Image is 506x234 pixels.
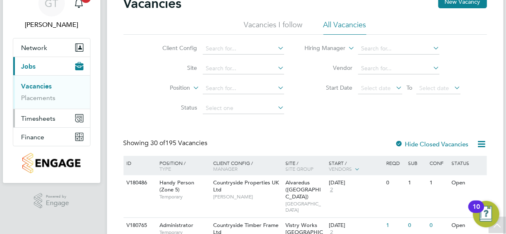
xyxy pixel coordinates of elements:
span: Alvaredus ([GEOGRAPHIC_DATA]) [285,179,321,200]
input: Select one [203,103,284,114]
div: Conf [428,156,449,170]
input: Search for... [203,83,284,94]
label: Hide Closed Vacancies [395,140,469,148]
input: Search for... [203,43,284,55]
div: 10 [473,207,480,217]
li: All Vacancies [323,20,366,35]
button: Network [13,38,90,57]
div: 0 [406,218,428,233]
label: Site [150,64,197,72]
span: Georgev Taylor [13,20,90,30]
div: V180765 [125,218,154,233]
img: countryside-properties-logo-retina.png [22,153,81,173]
span: Timesheets [21,115,56,122]
span: Temporary [159,193,209,200]
input: Search for... [358,63,439,74]
div: Client Config / [211,156,283,176]
span: Site Group [285,165,314,172]
input: Search for... [358,43,439,55]
div: Sub [406,156,428,170]
button: Open Resource Center, 10 new notifications [473,201,499,227]
span: Countryside Properties UK Ltd [213,179,279,193]
span: Powered by [46,193,69,200]
div: 0 [385,175,406,191]
label: Position [143,84,190,92]
label: Start Date [305,84,352,91]
input: Search for... [203,63,284,74]
span: Finance [21,133,45,141]
div: Position / [153,156,211,176]
li: Vacancies I follow [244,20,303,35]
label: Status [150,104,197,111]
div: [DATE] [329,222,382,229]
span: Administrator [159,222,193,229]
button: Jobs [13,57,90,75]
a: Powered byEngage [34,193,69,209]
span: Handy Person (Zone 5) [159,179,194,193]
a: Go to home page [13,153,90,173]
span: Engage [46,200,69,207]
span: 195 Vacancies [151,139,208,147]
span: Network [21,44,48,52]
div: V180486 [125,175,154,191]
div: Start / [327,156,385,177]
button: Timesheets [13,109,90,127]
div: Status [449,156,485,170]
span: [GEOGRAPHIC_DATA] [285,201,325,213]
span: 30 of [151,139,166,147]
div: Open [449,175,485,191]
div: 1 [385,218,406,233]
div: Jobs [13,75,90,109]
div: 1 [406,175,428,191]
div: Showing [124,139,209,148]
span: Jobs [21,62,36,70]
div: 0 [428,218,449,233]
div: [DATE] [329,179,382,186]
span: Select date [361,84,391,92]
label: Vendor [305,64,352,72]
a: Vacancies [21,82,52,90]
label: Hiring Manager [298,44,345,53]
span: Select date [419,84,449,92]
div: Open [449,218,485,233]
span: Manager [213,165,238,172]
a: Placements [21,94,56,102]
span: Type [159,165,171,172]
div: Site / [283,156,327,176]
div: ID [125,156,154,170]
button: Finance [13,128,90,146]
span: Vendors [329,165,352,172]
span: 2 [329,186,334,193]
div: Reqd [385,156,406,170]
span: [PERSON_NAME] [213,193,281,200]
div: 1 [428,175,449,191]
label: Client Config [150,44,197,52]
span: To [404,82,415,93]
